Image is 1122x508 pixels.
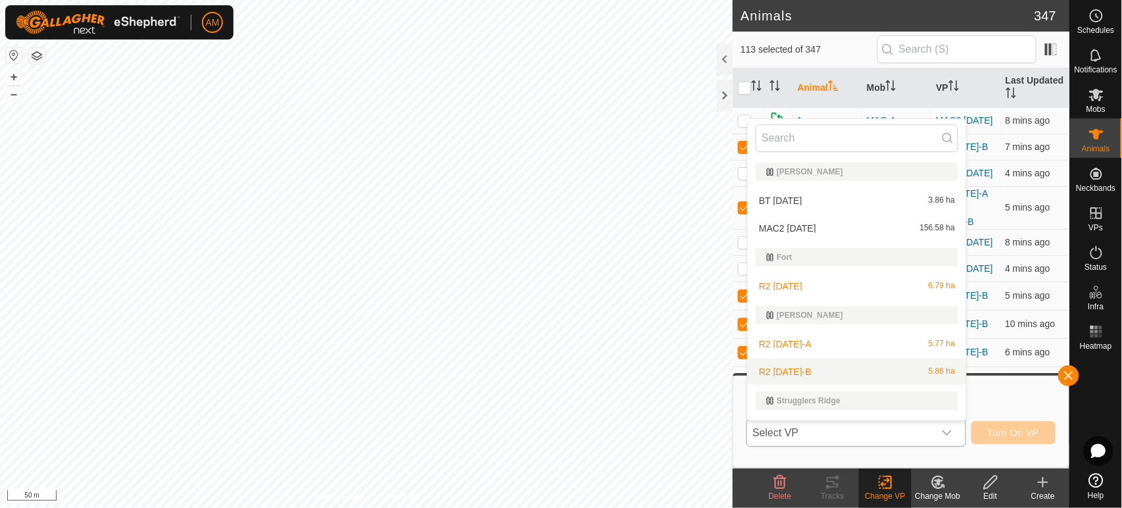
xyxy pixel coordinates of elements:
[929,196,955,205] span: 3.86 ha
[759,282,802,291] span: R2 [DATE]
[929,340,955,349] span: 5.77 ha
[751,82,762,93] p-sorticon: Activate to sort
[206,16,220,30] span: AM
[1088,224,1103,232] span: VPs
[912,490,964,502] div: Change Mob
[741,8,1034,24] h2: Animals
[747,420,933,446] span: Select VP
[1006,202,1050,213] span: 15 Aug 2025, 8:29 am
[766,311,948,319] div: [PERSON_NAME]
[756,124,958,152] input: Search
[1006,347,1050,357] span: 15 Aug 2025, 8:28 am
[797,114,802,128] span: 1
[748,331,966,357] li: R2 14 AUG-A
[1006,115,1050,126] span: 15 Aug 2025, 8:26 am
[759,224,816,233] span: MAC2 [DATE]
[748,417,966,443] li: BTH 6 AUG
[1006,237,1050,247] span: 15 Aug 2025, 8:26 am
[314,491,364,503] a: Privacy Policy
[885,82,896,93] p-sorticon: Activate to sort
[964,490,1017,502] div: Edit
[1006,168,1050,178] span: 15 Aug 2025, 8:30 am
[1075,66,1117,74] span: Notifications
[877,36,1037,63] input: Search (S)
[1006,141,1050,152] span: 15 Aug 2025, 8:27 am
[748,273,966,299] li: R2 14 AUG
[936,188,988,199] a: R2 [DATE]-A
[867,114,925,128] div: MAC-A
[1000,68,1069,108] th: Last Updated
[29,48,45,64] button: Map Layers
[1035,6,1056,26] span: 347
[806,490,859,502] div: Tracks
[766,253,948,261] div: Fort
[792,68,861,108] th: Animal
[920,224,955,233] span: 156.58 ha
[934,420,960,446] div: dropdown trigger
[766,168,948,176] div: [PERSON_NAME]
[1088,303,1104,311] span: Infra
[1082,145,1110,153] span: Animals
[6,86,22,102] button: –
[1006,290,1050,301] span: 15 Aug 2025, 8:29 am
[988,428,1039,438] span: Turn On VP
[1088,492,1104,499] span: Help
[1070,468,1122,505] a: Help
[1076,184,1115,192] span: Neckbands
[1085,263,1107,271] span: Status
[1006,89,1016,100] p-sorticon: Activate to sort
[948,82,959,93] p-sorticon: Activate to sort
[1080,342,1112,350] span: Heatmap
[741,43,877,57] span: 113 selected of 347
[936,115,993,126] a: MAC2 [DATE]
[828,82,839,93] p-sorticon: Activate to sort
[971,421,1056,444] button: Turn On VP
[859,490,912,502] div: Change VP
[929,367,955,376] span: 5.86 ha
[862,68,931,108] th: Mob
[379,491,418,503] a: Contact Us
[766,397,948,405] div: Strugglers Ridge
[1077,26,1114,34] span: Schedules
[769,111,785,126] img: returning on
[6,69,22,85] button: +
[931,68,1000,108] th: VP
[1006,318,1056,329] span: 15 Aug 2025, 8:25 am
[769,492,792,501] span: Delete
[748,215,966,241] li: MAC2 14 AUG
[929,282,955,291] span: 6.79 ha
[1006,263,1050,274] span: 15 Aug 2025, 8:30 am
[759,367,812,376] span: R2 [DATE]-B
[759,196,802,205] span: BT [DATE]
[1086,105,1106,113] span: Mobs
[1017,490,1069,502] div: Create
[759,340,812,349] span: R2 [DATE]-A
[748,359,966,385] li: R2 14 AUG-B
[6,47,22,63] button: Reset Map
[769,82,780,93] p-sorticon: Activate to sort
[748,188,966,214] li: BT 29 JUL
[16,11,180,34] img: Gallagher Logo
